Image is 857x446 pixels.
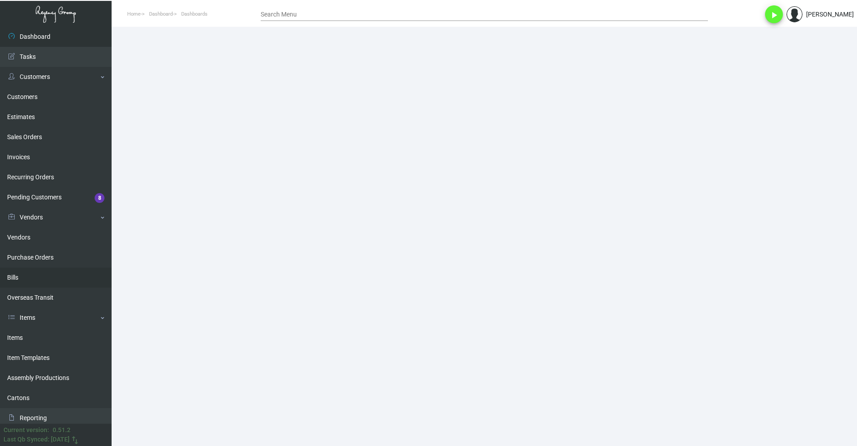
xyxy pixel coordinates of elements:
[765,5,783,23] button: play_arrow
[769,10,779,21] i: play_arrow
[53,425,71,435] div: 0.51.2
[4,435,70,444] div: Last Qb Synced: [DATE]
[149,11,173,17] span: Dashboard
[786,6,803,22] img: admin@bootstrapmaster.com
[127,11,141,17] span: Home
[806,10,854,19] div: [PERSON_NAME]
[4,425,49,435] div: Current version:
[181,11,208,17] span: Dashboards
